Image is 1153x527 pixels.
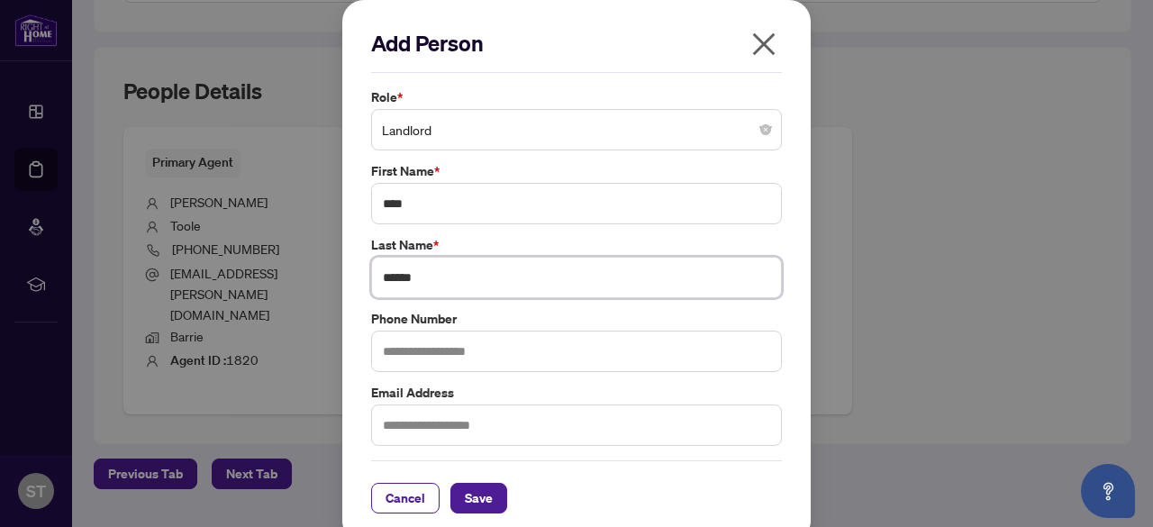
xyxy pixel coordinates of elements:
span: Landlord [382,113,771,147]
button: Open asap [1081,464,1135,518]
span: close [749,30,778,59]
label: Role [371,87,782,107]
button: Cancel [371,483,440,513]
span: Cancel [386,484,425,513]
span: close-circle [760,124,771,135]
label: First Name [371,161,782,181]
label: Phone Number [371,309,782,329]
label: Last Name [371,235,782,255]
h2: Add Person [371,29,782,58]
button: Save [450,483,507,513]
label: Email Address [371,383,782,403]
span: Save [465,484,493,513]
